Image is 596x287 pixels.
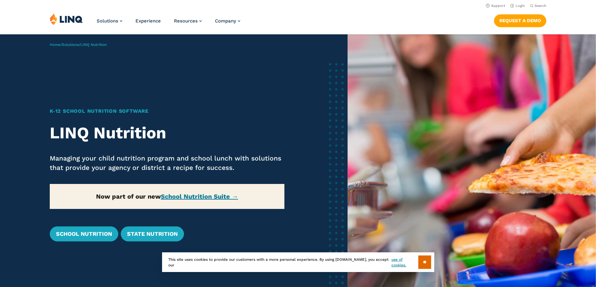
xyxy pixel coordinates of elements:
[50,42,107,47] span: / /
[391,257,418,268] a: use of cookies.
[135,18,161,24] a: Experience
[486,4,505,8] a: Support
[50,226,118,241] a: School Nutrition
[174,18,198,24] span: Resources
[494,14,546,27] a: Request a Demo
[121,226,184,241] a: State Nutrition
[62,42,79,47] a: Solutions
[96,193,238,200] strong: Now part of our new
[50,13,83,25] img: LINQ | K‑12 Software
[535,4,546,8] span: Search
[50,42,60,47] a: Home
[80,42,107,47] span: LINQ Nutrition
[50,123,166,142] strong: LINQ Nutrition
[174,18,202,24] a: Resources
[494,13,546,27] nav: Button Navigation
[161,193,238,200] a: School Nutrition Suite →
[97,18,122,24] a: Solutions
[215,18,236,24] span: Company
[215,18,240,24] a: Company
[97,18,118,24] span: Solutions
[162,252,434,272] div: This site uses cookies to provide our customers with a more personal experience. By using [DOMAIN...
[50,154,285,172] p: Managing your child nutrition program and school lunch with solutions that provide your agency or...
[510,4,525,8] a: Login
[50,107,285,115] h1: K‑12 School Nutrition Software
[97,13,240,34] nav: Primary Navigation
[530,3,546,8] button: Open Search Bar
